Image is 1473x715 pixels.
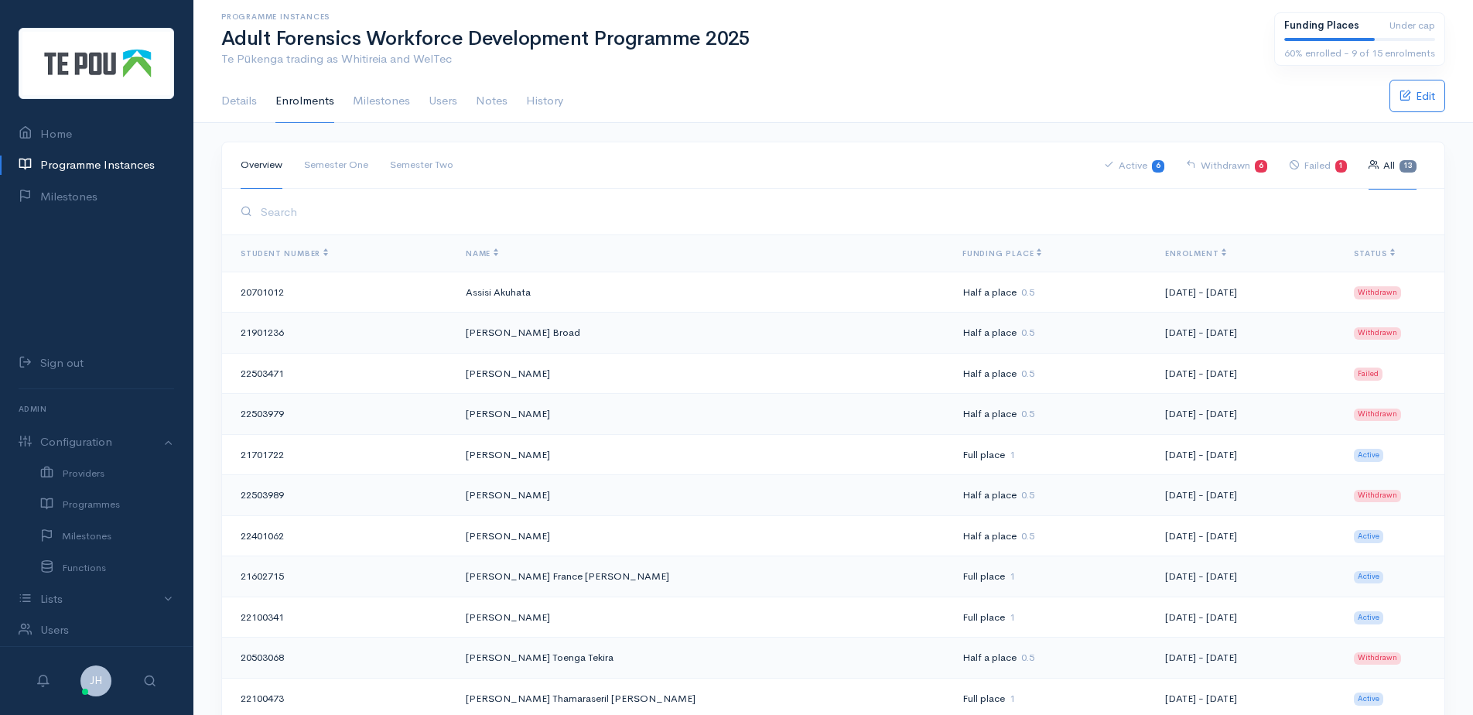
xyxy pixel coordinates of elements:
td: [DATE] - [DATE] [1153,475,1341,516]
b: 6 [1259,161,1263,170]
a: History [526,80,563,123]
a: Milestones [353,80,410,123]
b: 1 [1338,161,1343,170]
span: Enrolment [1165,248,1226,258]
span: Student Number [241,248,328,258]
a: Users [429,80,457,123]
span: 0.5 [1021,286,1034,299]
td: Full place [950,434,1153,475]
td: [DATE] - [DATE] [1153,597,1341,638]
td: Half a place [950,394,1153,435]
b: 13 [1403,161,1413,170]
a: Semester One [304,142,368,189]
td: 22503471 [222,353,453,394]
td: [PERSON_NAME] France [PERSON_NAME] [453,556,950,597]
span: 0.5 [1021,529,1034,542]
span: Withdrawn [1354,409,1401,421]
span: 0.5 [1021,326,1034,339]
span: 0.5 [1021,407,1034,420]
td: [PERSON_NAME] [453,597,950,638]
span: JH [80,665,111,696]
span: Withdrawn [1354,490,1401,502]
td: Full place [950,597,1153,638]
div: 60% enrolled - 9 of 15 enrolments [1284,46,1435,61]
td: 22503989 [222,475,453,516]
a: All13 [1369,142,1417,190]
td: [PERSON_NAME] Broad [453,313,950,354]
td: [DATE] - [DATE] [1153,394,1341,435]
td: 21701722 [222,434,453,475]
span: Funding Place [962,248,1041,258]
td: 21602715 [222,556,453,597]
td: 22401062 [222,515,453,556]
b: 6 [1156,161,1160,170]
td: [PERSON_NAME] [453,394,950,435]
td: [DATE] - [DATE] [1153,556,1341,597]
td: Half a place [950,475,1153,516]
span: 1 [1010,611,1015,624]
span: Active [1354,571,1383,583]
a: Active6 [1104,142,1164,190]
a: Details [221,80,257,123]
td: [DATE] - [DATE] [1153,272,1341,313]
td: Assisi Akuhata [453,272,950,313]
td: Half a place [950,515,1153,556]
span: Status [1354,248,1395,258]
td: 22100341 [222,597,453,638]
span: Failed [1354,368,1382,380]
a: JH [80,672,111,687]
p: Te Pūkenga trading as Whitireia and WelTec [221,50,1256,68]
td: [PERSON_NAME] Toenga Tekira [453,638,950,679]
td: [PERSON_NAME] [453,353,950,394]
img: Te Pou [19,28,174,99]
td: 20503068 [222,638,453,679]
td: 22503979 [222,394,453,435]
input: Search [256,196,1426,227]
a: Enrolments [275,80,334,123]
a: Semester Two [390,142,453,189]
span: Withdrawn [1354,652,1401,665]
td: Half a place [950,353,1153,394]
b: Funding Places [1284,19,1359,32]
span: Active [1354,611,1383,624]
td: Half a place [950,638,1153,679]
td: [DATE] - [DATE] [1153,434,1341,475]
a: Overview [241,142,282,189]
td: 20701012 [222,272,453,313]
span: Withdrawn [1354,286,1401,299]
a: Withdrawn6 [1186,142,1267,190]
a: Failed1 [1289,142,1348,190]
td: [DATE] - [DATE] [1153,313,1341,354]
td: [DATE] - [DATE] [1153,638,1341,679]
td: Full place [950,556,1153,597]
a: Notes [476,80,508,123]
span: Active [1354,693,1383,705]
span: 1 [1010,692,1015,705]
span: 0.5 [1021,651,1034,664]
a: Edit [1389,80,1445,112]
td: [PERSON_NAME] [453,475,950,516]
span: Active [1354,530,1383,542]
td: [PERSON_NAME] [453,434,950,475]
span: 0.5 [1021,488,1034,501]
h1: Adult Forensics Workforce Development Programme 2025 [221,28,1256,50]
span: Withdrawn [1354,327,1401,340]
span: 0.5 [1021,367,1034,380]
span: Active [1354,449,1383,461]
td: [DATE] - [DATE] [1153,515,1341,556]
td: Half a place [950,272,1153,313]
span: 1 [1010,570,1015,583]
h6: Admin [19,399,174,419]
h6: Programme Instances [221,12,1256,21]
span: 1 [1010,448,1015,461]
td: 21901236 [222,313,453,354]
span: Under cap [1389,18,1435,33]
td: [DATE] - [DATE] [1153,353,1341,394]
td: Half a place [950,313,1153,354]
span: Name [466,248,498,258]
td: [PERSON_NAME] [453,515,950,556]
